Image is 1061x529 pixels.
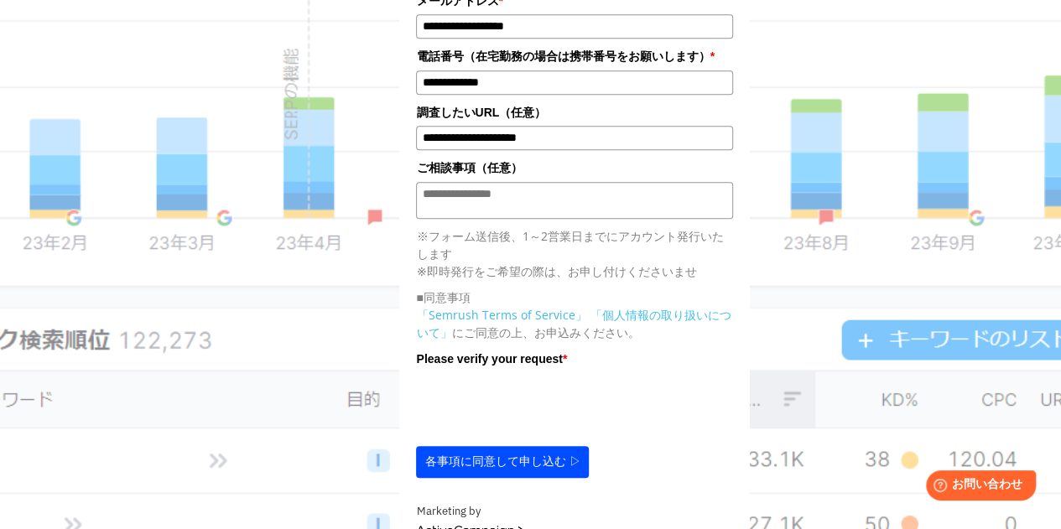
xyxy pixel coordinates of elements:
[416,307,586,323] a: 「Semrush Terms of Service」
[416,227,732,280] p: ※フォーム送信後、1～2営業日までにアカウント発行いたします ※即時発行をご希望の際は、お申し付けくださいませ
[912,464,1043,511] iframe: Help widget launcher
[416,103,732,122] label: 調査したいURL（任意）
[416,350,732,368] label: Please verify your request
[416,372,671,438] iframe: reCAPTCHA
[416,288,732,306] p: ■同意事項
[416,47,732,65] label: 電話番号（在宅勤務の場合は携帯番号をお願いします）
[416,307,731,340] a: 「個人情報の取り扱いについて」
[416,158,732,177] label: ご相談事項（任意）
[416,446,589,478] button: 各事項に同意して申し込む ▷
[416,306,732,341] p: にご同意の上、お申込みください。
[416,503,732,521] div: Marketing by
